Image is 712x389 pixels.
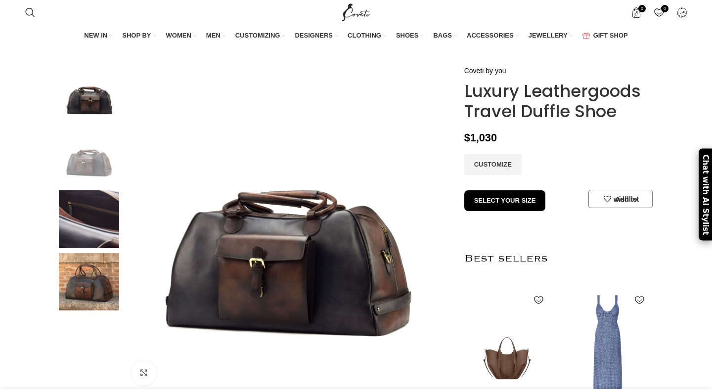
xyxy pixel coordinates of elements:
img: Monk [59,128,119,186]
img: Derby shoes [59,190,119,248]
span: WOMEN [166,31,191,40]
h2: Best sellers [464,233,651,285]
a: 0 [649,2,669,22]
span: JEWELLERY [529,31,568,40]
a: GIFT SHOP [582,26,628,46]
span: MEN [206,31,221,40]
a: DESIGNERS [295,26,338,46]
a: CUSTOMIZE [464,154,522,175]
span: BAGS [433,31,452,40]
div: Main navigation [20,26,692,46]
span: SHOES [396,31,419,40]
a: WOMEN [166,26,196,46]
a: Search [20,2,40,22]
img: GiftBag [582,33,590,39]
span: 0 [638,5,646,12]
span: ACCESSORIES [467,31,514,40]
a: SHOES [396,26,424,46]
a: JEWELLERY [529,26,573,46]
img: Oxford [59,65,119,123]
bdi: 1,030 [464,131,497,144]
button: SELECT YOUR SIZE [464,190,546,211]
h1: Luxury Leathergoods Travel Duffle Shoe [464,81,651,122]
a: SHOP BY [122,26,156,46]
img: formal [59,253,119,311]
span: GIFT SHOP [593,31,628,40]
a: Coveti by you [464,65,506,76]
a: MEN [206,26,225,46]
a: CUSTOMIZING [235,26,285,46]
a: CLOTHING [348,26,386,46]
a: BAGS [433,26,457,46]
span: NEW IN [84,31,107,40]
a: NEW IN [84,26,112,46]
span: SHOP BY [122,31,151,40]
div: My Wishlist [649,2,669,22]
a: Site logo [340,8,373,16]
span: CUSTOMIZING [235,31,280,40]
span: DESIGNERS [295,31,333,40]
a: ACCESSORIES [467,26,519,46]
span: CLOTHING [348,31,381,40]
span: 0 [661,5,668,12]
span: $ [464,131,470,144]
a: 0 [626,2,646,22]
